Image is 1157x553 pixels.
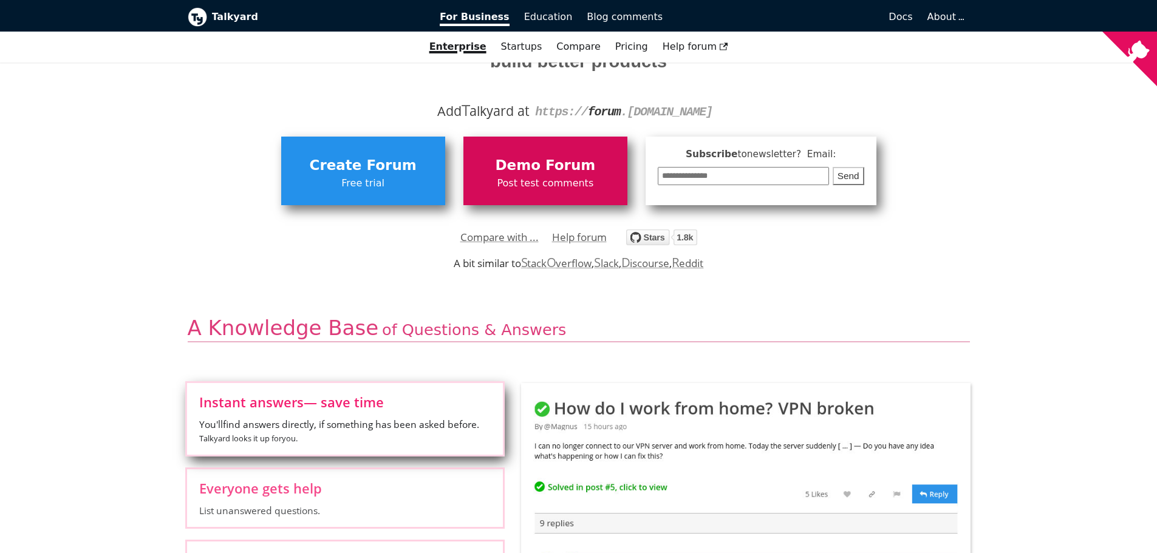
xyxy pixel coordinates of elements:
[462,99,470,121] span: T
[587,11,663,22] span: Blog comments
[663,41,728,52] span: Help forum
[199,433,298,444] small: Talkyard looks it up for you .
[460,228,539,246] a: Compare with ...
[422,36,494,57] a: Enterprise
[212,9,423,25] b: Talkyard
[626,231,697,249] a: Star debiki/talkyard on GitHub
[287,175,439,191] span: Free trial
[594,256,618,270] a: Slack
[440,11,510,26] span: For Business
[199,504,491,517] span: List unanswered questions.
[287,154,439,177] span: Create Forum
[621,256,669,270] a: Discourse
[469,175,621,191] span: Post test comments
[556,41,601,52] a: Compare
[463,137,627,205] a: Demo ForumPost test comments
[672,256,703,270] a: Reddit
[535,105,712,119] code: https:// . [DOMAIN_NAME]
[469,154,621,177] span: Demo Forum
[594,254,601,271] span: S
[833,167,864,186] button: Send
[524,11,573,22] span: Education
[626,229,697,245] img: talkyard.svg
[188,7,423,27] a: Talkyard logoTalkyard
[927,11,963,22] a: About
[655,36,735,57] a: Help forum
[521,256,592,270] a: StackOverflow
[197,101,961,121] div: Add alkyard at
[552,228,607,246] a: Help forum
[199,395,491,409] span: Instant answers — save time
[382,321,566,339] span: of Questions & Answers
[588,105,621,119] strong: forum
[281,137,445,205] a: Create ForumFree trial
[672,254,680,271] span: R
[658,147,864,162] span: Subscribe
[521,254,528,271] span: S
[608,36,655,57] a: Pricing
[737,149,836,160] span: to newsletter ? Email:
[621,254,630,271] span: D
[432,7,517,27] a: For Business
[494,36,550,57] a: Startups
[517,7,580,27] a: Education
[889,11,912,22] span: Docs
[188,7,207,27] img: Talkyard logo
[670,7,920,27] a: Docs
[199,418,491,446] span: You'll find answers directly, if something has been asked before.
[579,7,670,27] a: Blog comments
[547,254,556,271] span: O
[188,315,970,342] h2: A Knowledge Base
[199,481,491,495] span: Everyone gets help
